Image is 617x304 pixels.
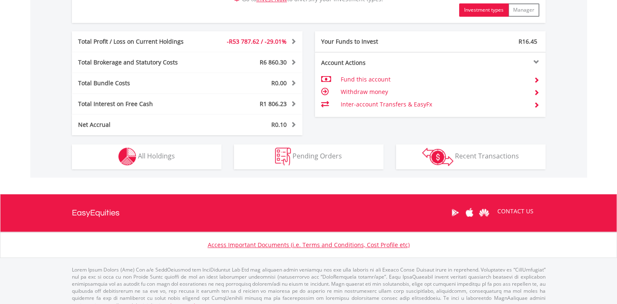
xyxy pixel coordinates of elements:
td: Withdraw money [340,86,527,98]
img: pending_instructions-wht.png [275,148,291,166]
a: Apple [462,200,477,225]
a: CONTACT US [492,200,539,223]
button: All Holdings [72,144,221,169]
a: EasyEquities [72,194,120,232]
div: Total Bundle Costs [72,79,206,87]
span: R16.45 [519,37,537,45]
span: Pending Orders [293,151,342,161]
span: -R53 787.62 / -29.01% [227,37,287,45]
button: Pending Orders [234,144,383,169]
div: Your Funds to Invest [315,37,430,46]
div: Account Actions [315,59,430,67]
button: Recent Transactions [396,144,546,169]
span: R1 806.23 [260,100,287,108]
a: Huawei [477,200,492,225]
span: R6 860.30 [260,58,287,66]
a: Access Important Documents (i.e. Terms and Conditions, Cost Profile etc) [208,241,410,249]
div: Total Interest on Free Cash [72,100,206,108]
div: Net Accrual [72,121,206,129]
div: Total Brokerage and Statutory Costs [72,58,206,67]
a: Google Play [448,200,462,225]
div: Total Profit / Loss on Current Holdings [72,37,206,46]
span: All Holdings [138,151,175,161]
img: transactions-zar-wht.png [422,148,453,166]
span: R0.00 [271,79,287,87]
button: Investment types [459,3,509,17]
span: Recent Transactions [455,151,519,161]
td: Inter-account Transfers & EasyFx [340,98,527,111]
span: R0.10 [271,121,287,129]
button: Manager [508,3,539,17]
td: Fund this account [340,73,527,86]
img: holdings-wht.png [118,148,136,166]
